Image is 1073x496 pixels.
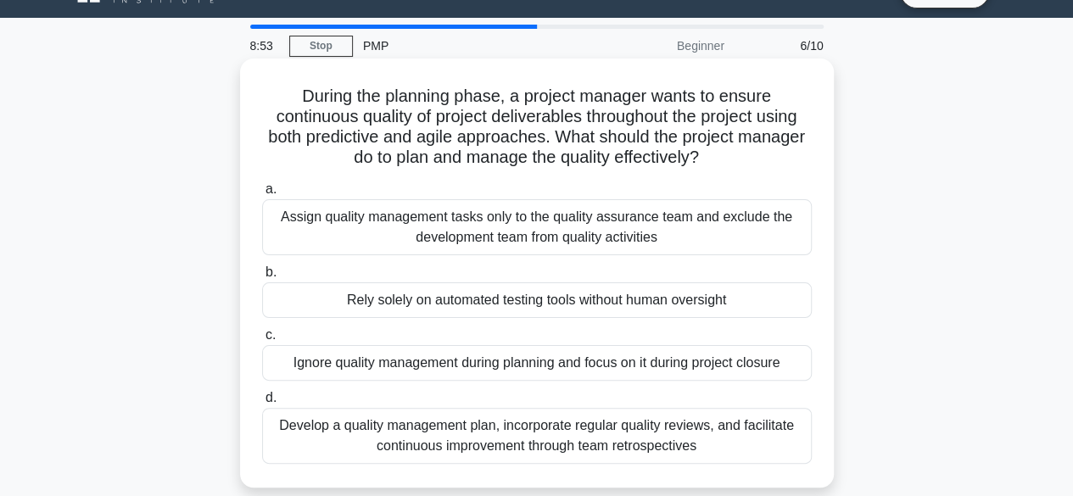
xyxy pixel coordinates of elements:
[260,86,813,169] h5: During the planning phase, a project manager wants to ensure continuous quality of project delive...
[289,36,353,57] a: Stop
[265,390,277,404] span: d.
[262,199,812,255] div: Assign quality management tasks only to the quality assurance team and exclude the development te...
[735,29,834,63] div: 6/10
[262,345,812,381] div: Ignore quality management during planning and focus on it during project closure
[240,29,289,63] div: 8:53
[353,29,586,63] div: PMP
[262,408,812,464] div: Develop a quality management plan, incorporate regular quality reviews, and facilitate continuous...
[265,327,276,342] span: c.
[265,265,277,279] span: b.
[265,181,277,196] span: a.
[586,29,735,63] div: Beginner
[262,282,812,318] div: Rely solely on automated testing tools without human oversight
